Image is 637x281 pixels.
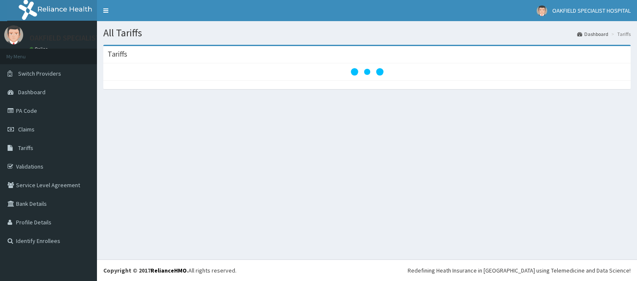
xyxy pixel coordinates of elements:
[18,70,61,77] span: Switch Providers
[151,267,187,274] a: RelianceHMO
[408,266,631,275] div: Redefining Heath Insurance in [GEOGRAPHIC_DATA] using Telemedicine and Data Science!
[537,5,547,16] img: User Image
[4,25,23,44] img: User Image
[103,27,631,38] h1: All Tariffs
[577,30,608,38] a: Dashboard
[552,7,631,14] span: OAKFIELD SPECIALIST HOSPITAL
[97,259,637,281] footer: All rights reserved.
[350,55,384,89] svg: audio-loading
[30,34,135,42] p: OAKFIELD SPECIALIST HOSPITAL
[30,46,50,52] a: Online
[18,144,33,152] span: Tariffs
[108,50,127,58] h3: Tariffs
[18,125,35,133] span: Claims
[609,30,631,38] li: Tariffs
[103,267,188,274] strong: Copyright © 2017 .
[18,88,46,96] span: Dashboard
